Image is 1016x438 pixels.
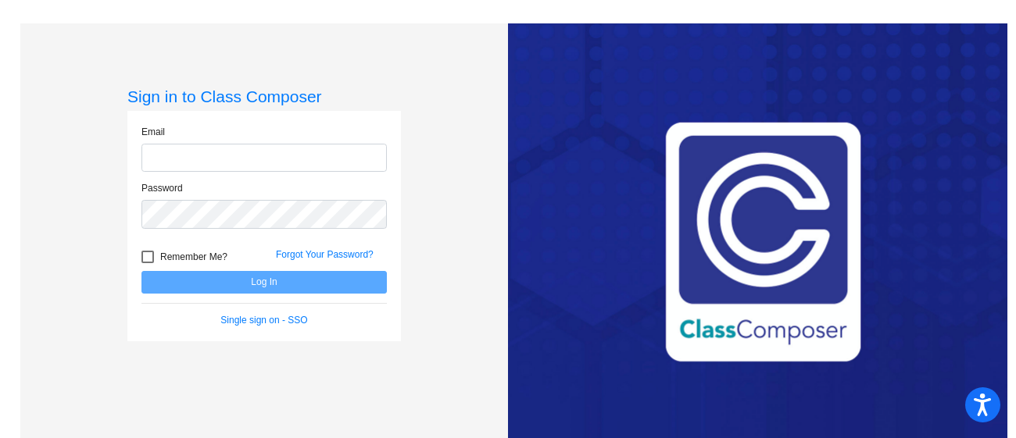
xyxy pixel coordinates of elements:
[160,247,227,266] span: Remember Me?
[141,181,183,195] label: Password
[276,249,374,260] a: Forgot Your Password?
[127,87,401,106] h3: Sign in to Class Composer
[141,125,165,139] label: Email
[141,271,387,294] button: Log In
[220,315,307,326] a: Single sign on - SSO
